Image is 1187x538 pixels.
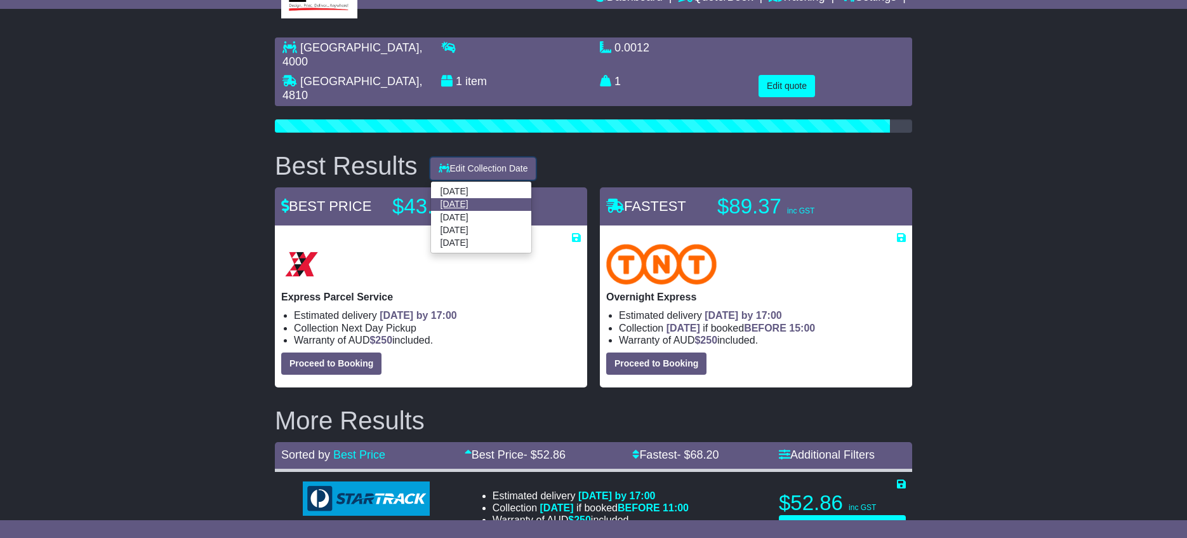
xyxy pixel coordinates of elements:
[619,322,906,334] li: Collection
[431,211,531,224] a: [DATE]
[431,198,531,211] a: [DATE]
[540,502,574,513] span: [DATE]
[431,185,531,198] a: [DATE]
[666,323,815,333] span: if booked
[537,448,566,461] span: 52.86
[779,515,906,537] button: Proceed to Booking
[606,198,686,214] span: FASTEST
[524,448,566,461] span: - $
[787,206,814,215] span: inc GST
[619,334,906,346] li: Warranty of AUD included.
[300,75,419,88] span: [GEOGRAPHIC_DATA]
[744,323,786,333] span: BEFORE
[294,309,581,321] li: Estimated delivery
[759,75,815,97] button: Edit quote
[375,335,392,346] span: 250
[275,407,912,434] h2: More Results
[700,335,717,346] span: 250
[281,291,581,303] p: Express Parcel Service
[705,310,782,321] span: [DATE] by 17:00
[568,514,591,525] span: $
[690,448,719,461] span: 68.20
[619,309,906,321] li: Estimated delivery
[300,41,419,54] span: [GEOGRAPHIC_DATA]
[281,353,381,375] button: Proceed to Booking
[369,335,392,346] span: $
[614,75,621,88] span: 1
[779,490,906,516] p: $52.86
[465,448,566,461] a: Best Price- $52.86
[574,514,591,525] span: 250
[618,502,660,513] span: BEFORE
[333,448,385,461] a: Best Price
[430,158,536,180] button: Edit Collection Date
[431,224,531,237] a: [DATE]
[431,237,531,250] a: [DATE]
[540,502,689,513] span: if booked
[269,152,424,180] div: Best Results
[663,502,689,513] span: 11:00
[493,490,689,502] li: Estimated delivery
[281,198,371,214] span: BEST PRICE
[789,323,815,333] span: 15:00
[282,41,422,68] span: , 4000
[717,194,876,219] p: $89.37
[606,244,717,285] img: TNT Domestic: Overnight Express
[606,353,706,375] button: Proceed to Booking
[694,335,717,346] span: $
[849,503,876,512] span: inc GST
[303,481,430,516] img: StarTrack: Fixed Price Premium
[380,310,457,321] span: [DATE] by 17:00
[456,75,462,88] span: 1
[281,244,322,285] img: Border Express: Express Parcel Service
[606,291,906,303] p: Overnight Express
[779,448,875,461] a: Additional Filters
[493,514,689,526] li: Warranty of AUD included.
[392,194,551,219] p: $43.52
[294,334,581,346] li: Warranty of AUD included.
[614,41,649,54] span: 0.0012
[632,448,719,461] a: Fastest- $68.20
[342,323,416,333] span: Next Day Pickup
[294,322,581,334] li: Collection
[677,448,719,461] span: - $
[578,490,656,501] span: [DATE] by 17:00
[666,323,700,333] span: [DATE]
[281,448,330,461] span: Sorted by
[465,75,487,88] span: item
[493,502,689,514] li: Collection
[282,75,422,102] span: , 4810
